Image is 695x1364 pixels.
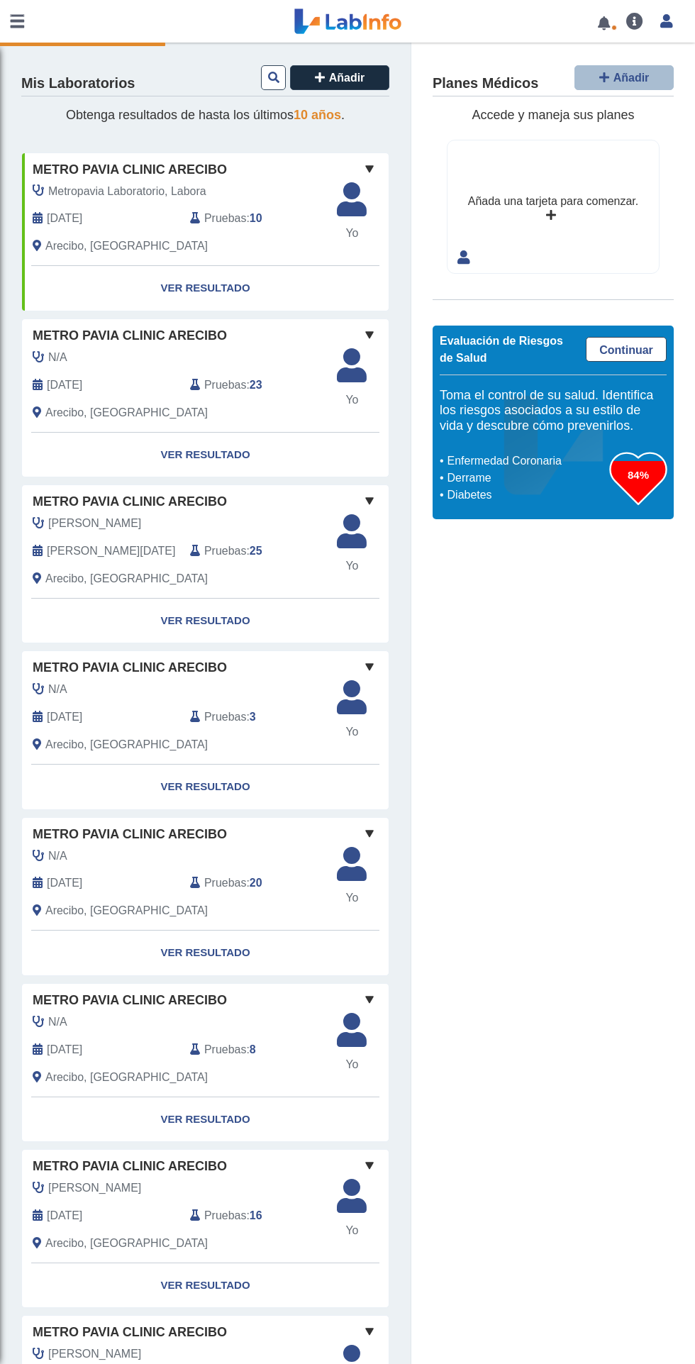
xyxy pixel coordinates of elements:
a: Ver Resultado [22,931,389,975]
span: 2023-06-09 [47,1207,82,1224]
b: 10 [250,212,262,224]
h4: Planes Médicos [433,75,538,92]
a: Ver Resultado [22,433,389,477]
span: Pruebas [204,709,246,726]
a: Ver Resultado [22,266,389,311]
span: Arecibo, PR [45,404,208,421]
span: 10 años [294,108,341,122]
a: Ver Resultado [22,599,389,643]
span: Yo [328,225,375,242]
span: Arecibo, PR [45,238,208,255]
span: Pruebas [204,1207,246,1224]
div: : [179,210,337,227]
span: Obtenga resultados de hasta los últimos . [66,108,345,122]
span: Yo [328,723,375,741]
h4: Mis Laboratorios [21,75,135,92]
span: Metropavia Laboratorio, Labora [48,183,206,200]
span: Metro Pavia Clinic Arecibo [33,1323,227,1342]
div: : [179,543,337,560]
span: 2024-08-16 [47,875,82,892]
button: Añadir [290,65,389,90]
span: Metro Pavia Clinic Arecibo [33,1157,227,1176]
span: Arecibo, PR [45,902,208,919]
a: Continuar [586,337,667,362]
div: : [179,1041,337,1058]
a: Ver Resultado [22,765,389,809]
span: Metro Pavia Clinic Arecibo [33,825,227,844]
span: 2025-04-09 [47,377,82,394]
span: Metro Pavia Clinic Arecibo [33,658,227,677]
span: Marques Lespier, Juan [48,1346,141,1363]
span: Arecibo, PR [45,570,208,587]
span: Pruebas [204,875,246,892]
li: Diabetes [443,487,610,504]
div: : [179,875,337,892]
span: Yo [328,889,375,906]
span: Metro Pavia Clinic Arecibo [33,326,227,345]
a: Ver Resultado [22,1097,389,1142]
li: Enfermedad Coronaria [443,453,610,470]
span: Pruebas [204,377,246,394]
span: Añadir [329,72,365,84]
span: 2025-01-09 [47,543,175,560]
li: Derrame [443,470,610,487]
b: 16 [250,1209,262,1221]
h3: 84% [610,466,667,484]
span: N/A [48,848,67,865]
b: 3 [250,711,256,723]
span: 2024-10-18 [47,709,82,726]
span: Yo [328,558,375,575]
div: : [179,1207,337,1224]
span: Pruebas [204,543,246,560]
h5: Toma el control de su salud. Identifica los riesgos asociados a su estilo de vida y descubre cómo... [440,388,667,434]
span: Santiago Delgado, Judianys [48,515,141,532]
span: Continuar [599,344,653,356]
span: Metro Pavia Clinic Arecibo [33,492,227,511]
a: Ver Resultado [22,1263,389,1308]
span: 2023-10-12 [47,1041,82,1058]
div: : [179,377,337,394]
span: 2025-09-02 [47,210,82,227]
span: Yo [328,1222,375,1239]
span: Accede y maneja sus planes [472,108,634,122]
span: N/A [48,681,67,698]
span: Pruebas [204,210,246,227]
span: Metro Pavia Clinic Arecibo [33,160,227,179]
span: Arecibo, PR [45,736,208,753]
b: 8 [250,1043,256,1055]
span: N/A [48,1014,67,1031]
span: Yo [328,392,375,409]
span: Pruebas [204,1041,246,1058]
div: Añada una tarjeta para comenzar. [468,193,638,210]
span: Arecibo, PR [45,1069,208,1086]
span: N/A [48,349,67,366]
b: 25 [250,545,262,557]
span: Metro Pavia Clinic Arecibo [33,991,227,1010]
span: Evaluación de Riesgos de Salud [440,335,563,364]
span: Añadir [613,72,650,84]
div: : [179,709,337,726]
span: Arecibo, PR [45,1235,208,1252]
span: Marques Lespier, Juan [48,1180,141,1197]
b: 20 [250,877,262,889]
b: 23 [250,379,262,391]
span: Yo [328,1056,375,1073]
button: Añadir [574,65,674,90]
